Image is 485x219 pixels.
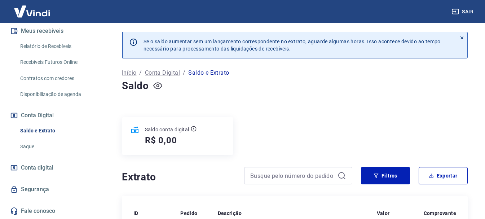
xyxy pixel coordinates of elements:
img: Vindi [9,0,56,22]
button: Sair [450,5,476,18]
p: Saldo conta digital [145,126,189,133]
a: Contratos com credores [17,71,99,86]
a: Saldo e Extrato [17,123,99,138]
span: Conta digital [21,163,53,173]
button: Exportar [419,167,468,184]
p: / [139,69,142,77]
h4: Extrato [122,170,235,184]
a: Conta digital [9,160,99,176]
a: Conta Digital [145,69,180,77]
p: Comprovante [424,210,456,217]
a: Recebíveis Futuros Online [17,55,99,70]
h5: R$ 0,00 [145,135,177,146]
p: Pedido [180,210,197,217]
a: Fale conosco [9,203,99,219]
a: Relatório de Recebíveis [17,39,99,54]
input: Busque pelo número do pedido [250,170,335,181]
p: Valor [377,210,390,217]
p: ID [133,210,138,217]
button: Meus recebíveis [9,23,99,39]
p: Descrição [218,210,242,217]
a: Segurança [9,181,99,197]
h4: Saldo [122,79,149,93]
button: Filtros [361,167,410,184]
a: Saque [17,139,99,154]
a: Disponibilização de agenda [17,87,99,102]
p: Se o saldo aumentar sem um lançamento correspondente no extrato, aguarde algumas horas. Isso acon... [144,38,441,52]
p: / [183,69,185,77]
a: Início [122,69,136,77]
p: Saldo e Extrato [188,69,229,77]
button: Conta Digital [9,108,99,123]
